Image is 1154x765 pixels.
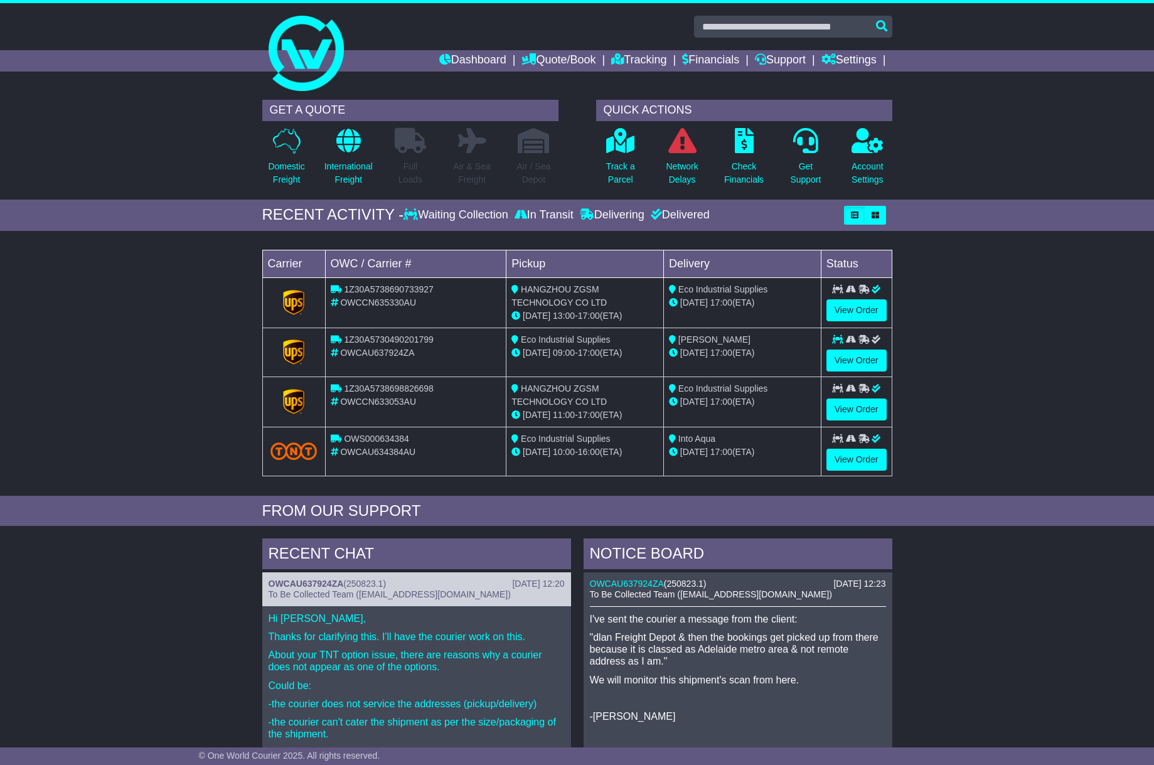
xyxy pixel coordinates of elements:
span: [DATE] [523,447,550,457]
p: Hi [PERSON_NAME], [269,613,565,624]
div: Delivering [577,208,648,222]
span: 17:00 [578,410,600,420]
p: We will monitor this shipment's scan from here. [590,674,886,686]
span: 13:00 [553,311,575,321]
div: Waiting Collection [403,208,511,222]
span: 17:00 [710,447,732,457]
p: Network Delays [666,160,698,186]
span: Eco Industrial Supplies [678,383,767,393]
p: Account Settings [852,160,884,186]
span: OWS000634384 [344,434,409,444]
span: HANGZHOU ZGSM TECHNOLOGY CO LTD [511,284,607,308]
span: [DATE] [680,397,708,407]
span: OWCCN633053AU [340,397,416,407]
a: Support [755,50,806,72]
a: OWCAU637924ZA [590,579,664,589]
span: Into Aqua [678,434,715,444]
p: "dlan Freight Depot & then the bookings get picked up from there because it is classed as Adelaid... [590,631,886,668]
a: Financials [682,50,739,72]
span: 09:00 [553,348,575,358]
img: GetCarrierServiceLogo [283,340,304,365]
p: Full Loads [395,160,426,186]
span: HANGZHOU ZGSM TECHNOLOGY CO LTD [511,383,607,407]
span: OWCAU637924ZA [340,348,414,358]
img: TNT_Domestic.png [270,442,318,459]
span: 17:00 [578,311,600,321]
a: Track aParcel [606,127,636,193]
a: View Order [826,350,887,372]
span: [DATE] [680,447,708,457]
div: NOTICE BOARD [584,538,892,572]
div: RECENT CHAT [262,538,571,572]
span: 250823.1 [346,579,383,589]
div: ( ) [590,579,886,589]
span: 1Z30A5738698826698 [344,383,433,393]
a: View Order [826,449,887,471]
a: InternationalFreight [324,127,373,193]
a: View Order [826,299,887,321]
div: [DATE] 12:23 [833,579,885,589]
div: (ETA) [669,296,816,309]
img: GetCarrierServiceLogo [283,290,304,315]
a: DomesticFreight [267,127,305,193]
div: GET A QUOTE [262,100,558,121]
p: Air / Sea Depot [517,160,551,186]
div: QUICK ACTIONS [596,100,892,121]
a: GetSupport [789,127,821,193]
span: To Be Collected Team ([EMAIL_ADDRESS][DOMAIN_NAME]) [269,589,511,599]
td: Delivery [663,250,821,277]
span: To Be Collected Team ([EMAIL_ADDRESS][DOMAIN_NAME]) [590,589,832,599]
td: OWC / Carrier # [325,250,506,277]
a: CheckFinancials [724,127,764,193]
p: Air & Sea Freight [454,160,491,186]
p: -the courier does not service the addresses (pickup/delivery) [269,698,565,710]
p: -the courier can't cater the shipment as per the size/packaging of the shipment. [269,716,565,740]
div: (ETA) [669,395,816,409]
span: [PERSON_NAME] [678,334,751,345]
span: 17:00 [710,297,732,308]
p: Track a Parcel [606,160,635,186]
span: [DATE] [523,348,550,358]
p: Get Support [790,160,821,186]
span: [DATE] [523,311,550,321]
span: 250823.1 [666,579,703,589]
a: AccountSettings [851,127,884,193]
div: - (ETA) [511,346,658,360]
span: © One World Courier 2025. All rights reserved. [199,751,380,761]
div: [DATE] 12:20 [512,579,564,589]
span: Eco Industrial Supplies [678,284,767,294]
a: Quote/Book [521,50,596,72]
p: International Freight [324,160,373,186]
span: [DATE] [523,410,550,420]
div: (ETA) [669,346,816,360]
img: GetCarrierServiceLogo [283,389,304,414]
span: 17:00 [710,348,732,358]
a: NetworkDelays [665,127,698,193]
span: OWCCN635330AU [340,297,416,308]
span: 11:00 [553,410,575,420]
span: Eco Industrial Supplies [521,434,610,444]
a: Settings [821,50,877,72]
span: 10:00 [553,447,575,457]
div: Delivered [648,208,710,222]
span: 17:00 [578,348,600,358]
td: Carrier [262,250,325,277]
a: Tracking [611,50,666,72]
div: In Transit [511,208,577,222]
p: Could be: [269,680,565,692]
div: - (ETA) [511,309,658,323]
div: (ETA) [669,446,816,459]
a: OWCAU637924ZA [269,579,344,589]
td: Status [821,250,892,277]
span: OWCAU634384AU [340,447,415,457]
span: 1Z30A5738690733927 [344,284,433,294]
p: About your TNT option issue, there are reasons why a courier does not appear as one of the options. [269,649,565,673]
td: Pickup [506,250,664,277]
span: 1Z30A5730490201799 [344,334,433,345]
a: View Order [826,399,887,420]
p: Check Financials [724,160,764,186]
div: - (ETA) [511,409,658,422]
div: FROM OUR SUPPORT [262,502,892,520]
span: [DATE] [680,348,708,358]
p: Domestic Freight [268,160,304,186]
